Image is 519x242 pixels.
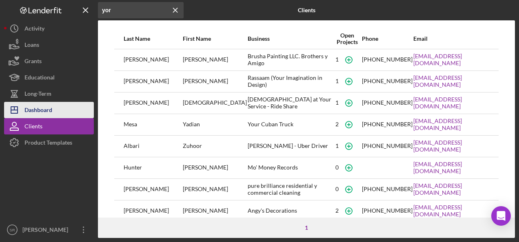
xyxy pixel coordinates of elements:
button: Grants [4,53,94,69]
div: pure brilliance residential y commercial cleaning [248,179,333,200]
div: Open Projects [333,32,361,45]
button: Educational [4,69,94,86]
a: [EMAIL_ADDRESS][DOMAIN_NAME] [413,161,489,174]
div: [DEMOGRAPHIC_DATA] at Your Service - Ride Share [248,93,333,113]
button: SR[PERSON_NAME] [4,222,94,238]
div: [PERSON_NAME] - Uber Driver [248,136,333,156]
div: Open Intercom Messenger [491,206,511,226]
div: Angy's Decorations [248,201,333,221]
div: [PHONE_NUMBER] [362,186,413,192]
div: [PERSON_NAME] [183,179,247,200]
div: Mo' Money Records [248,158,333,178]
a: [EMAIL_ADDRESS][DOMAIN_NAME] [413,204,489,217]
div: Zuhoor [183,136,247,156]
button: Dashboard [4,102,94,118]
b: Clients [298,7,315,13]
div: [PHONE_NUMBER] [362,143,413,149]
div: [PHONE_NUMBER] [362,99,413,106]
div: Grants [24,53,42,71]
div: [PHONE_NUMBER] [362,78,413,84]
div: Loans [24,37,39,55]
div: Email [413,35,489,42]
button: Product Templates [4,134,94,151]
div: Hunter [124,158,182,178]
button: Activity [4,20,94,37]
div: [PERSON_NAME] [124,201,182,221]
div: 1 [335,99,339,106]
input: Search [98,2,184,18]
div: 1 [335,143,339,149]
div: Last Name [124,35,182,42]
div: [PERSON_NAME] [124,179,182,200]
div: [PHONE_NUMBER] [362,207,413,214]
button: Clients [4,118,94,134]
div: Albari [124,136,182,156]
div: Business [248,35,333,42]
a: [EMAIL_ADDRESS][DOMAIN_NAME] [413,53,489,66]
div: Mesa [124,114,182,135]
div: 1 [335,56,339,63]
div: [PHONE_NUMBER] [362,121,413,128]
div: [PERSON_NAME] [183,201,247,221]
div: Long-Term [24,86,51,104]
button: Loans [4,37,94,53]
div: Dashboard [24,102,52,120]
div: First Name [183,35,247,42]
div: 2 [335,207,339,214]
div: [DEMOGRAPHIC_DATA] [183,93,247,113]
div: [PERSON_NAME] [124,50,182,70]
div: [PHONE_NUMBER] [362,56,413,63]
div: [PERSON_NAME] [183,158,247,178]
a: [EMAIL_ADDRESS][DOMAIN_NAME] [413,96,489,109]
div: [PERSON_NAME] [20,222,73,240]
a: [EMAIL_ADDRESS][DOMAIN_NAME] [413,75,489,88]
div: Rassaam (Your Imagination in Design) [248,71,333,92]
div: Yadian [183,114,247,135]
div: Clients [24,118,42,136]
div: 1 [301,224,312,231]
div: Activity [24,20,44,39]
div: Your Cuban Truck [248,114,333,135]
button: Long-Term [4,86,94,102]
div: [PERSON_NAME] [183,50,247,70]
div: 0 [335,186,339,192]
a: [EMAIL_ADDRESS][DOMAIN_NAME] [413,139,489,152]
div: 1 [335,78,339,84]
a: [EMAIL_ADDRESS][DOMAIN_NAME] [413,183,489,196]
div: [PERSON_NAME] [183,71,247,92]
div: Brusha Painting LLC. Brothers y Amigo [248,50,333,70]
div: Phone [362,35,413,42]
div: Educational [24,69,55,88]
div: [PERSON_NAME] [124,93,182,113]
div: 0 [335,164,339,171]
a: [EMAIL_ADDRESS][DOMAIN_NAME] [413,118,489,131]
div: Product Templates [24,134,72,153]
div: [PERSON_NAME] [124,71,182,92]
text: SR [9,228,15,232]
div: 2 [335,121,339,128]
